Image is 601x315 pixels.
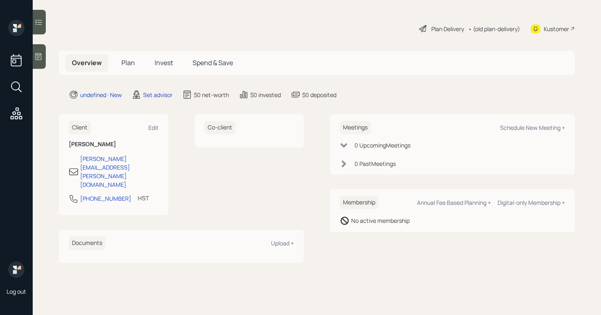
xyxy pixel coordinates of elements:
h6: Meetings [340,121,371,134]
div: Set advisor [143,91,173,99]
div: Digital-only Membership + [498,199,565,206]
h6: Co-client [204,121,235,134]
div: 0 Past Meeting s [354,159,396,168]
div: No active membership [351,216,410,225]
h6: Documents [69,236,105,250]
div: [PERSON_NAME][EMAIL_ADDRESS][PERSON_NAME][DOMAIN_NAME] [80,154,159,189]
div: Kustomer [544,25,569,33]
img: retirable_logo.png [8,261,25,278]
div: • (old plan-delivery) [468,25,520,33]
div: undefined · New [80,91,122,99]
h6: Membership [340,196,379,209]
div: 0 Upcoming Meeting s [354,141,410,150]
div: Edit [148,124,159,131]
div: Plan Delivery [431,25,464,33]
span: Plan [121,58,135,67]
span: Spend & Save [193,58,233,67]
span: Invest [155,58,173,67]
div: $0 deposited [302,91,336,99]
h6: Client [69,121,91,134]
div: Log out [7,288,26,295]
div: Upload + [271,239,294,247]
div: Schedule New Meeting + [500,124,565,131]
div: HST [138,194,149,202]
h6: [PERSON_NAME] [69,141,159,148]
div: [PHONE_NUMBER] [80,194,131,203]
span: Overview [72,58,102,67]
div: Annual Fee Based Planning + [417,199,491,206]
div: $0 invested [250,91,281,99]
div: $0 net-worth [194,91,229,99]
